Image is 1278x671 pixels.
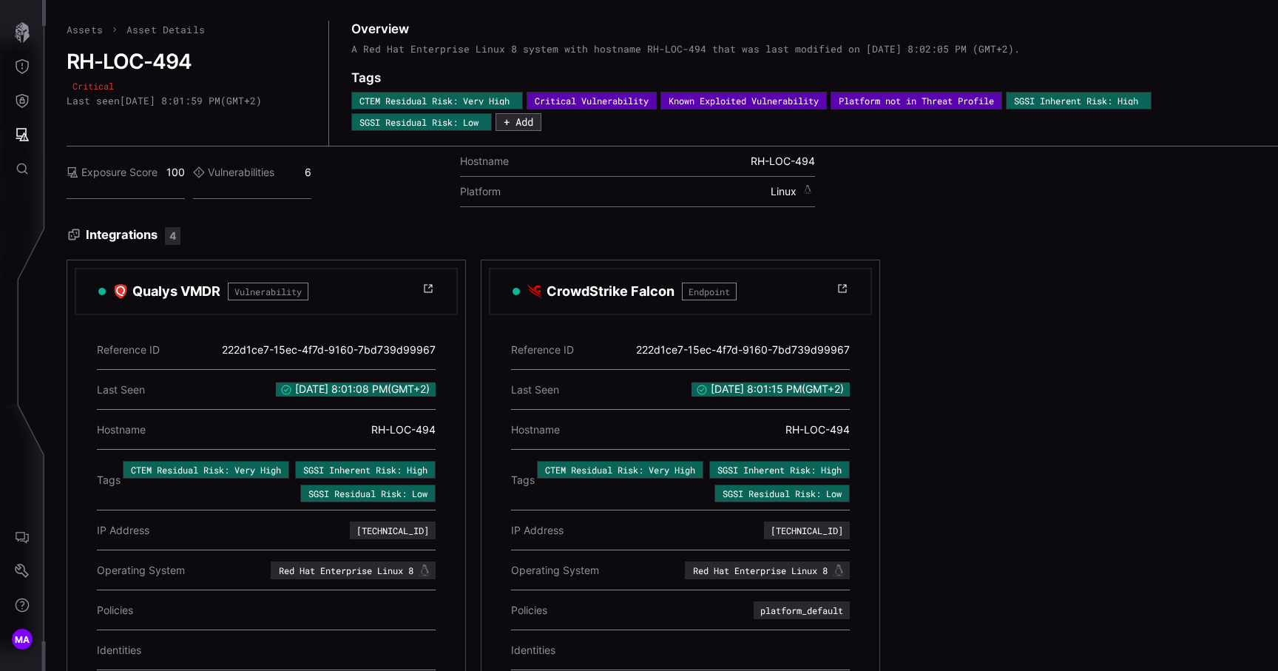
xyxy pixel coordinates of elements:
[723,489,842,498] div: SGSI Residual Risk: Low
[276,382,436,396] span: [DATE] 8:01:08 PM ( GMT+2 )
[511,524,564,537] span: IP Address
[359,118,479,127] span: SGSI Residual Risk: Low
[193,166,274,179] label: Vulnerabilities
[535,96,649,105] div: Critical Vulnerability
[279,564,433,576] div: Red Hat Enterprise Linux 8
[371,416,436,444] div: RH-LOC-494
[771,526,843,535] div: [TECHNICAL_ID]
[717,465,842,474] div: SGSI Inherent Risk: High
[547,283,674,300] h3: CrowdStrike Falcon
[67,21,205,38] nav: breadcrumb
[545,465,695,474] div: CTEM Residual Risk: Very High
[131,465,281,474] div: CTEM Residual Risk: Very High
[669,96,819,105] div: Known Exploited Vulnerability
[636,336,850,364] div: 222d1ce7-15ec-4f7d-9160-7bd739d99967
[1,622,44,656] button: MA
[15,632,30,647] span: MA
[97,343,160,357] span: Reference ID
[511,423,560,436] span: Hostname
[97,423,146,436] span: Hostname
[113,284,128,299] img: Demo Qualys VMDR
[511,473,535,487] span: Tags
[97,604,133,617] span: Policies
[760,606,843,615] div: platform_default
[356,526,429,535] div: [TECHNICAL_ID]
[460,155,509,168] label: Hostname
[97,524,149,537] span: IP Address
[693,564,848,576] div: Red Hat Enterprise Linux 8
[126,23,205,36] span: Asset Details
[511,644,555,657] span: Identities
[511,343,574,357] span: Reference ID
[1014,96,1138,105] span: SGSI Inherent Risk: High
[193,146,311,199] div: 6
[308,489,427,498] div: SGSI Residual Risk: Low
[165,227,180,245] div: 4
[228,283,308,300] span: Vulnerability
[771,185,815,198] span: Linux
[359,96,510,105] span: CTEM Residual Risk: Very High
[511,383,559,397] span: Last Seen
[132,283,220,300] h3: Qualys VMDR
[527,284,542,299] img: Demo CrowdStrike Falcon
[67,166,158,179] label: Exposure Score
[97,383,145,397] span: Last Seen
[682,283,737,300] span: Endpoint
[785,416,850,444] div: RH-LOC-494
[67,227,1278,245] h3: Integrations
[460,185,501,198] label: Platform
[303,465,427,474] div: SGSI Inherent Risk: High
[97,473,121,487] span: Tags
[222,336,436,364] div: 222d1ce7-15ec-4f7d-9160-7bd739d99967
[511,604,547,617] span: Policies
[67,95,262,107] div: Last seen [DATE] 8:01:59 PM ( GMT+2 )
[496,113,541,131] button: + Add
[67,23,103,36] a: Assets
[97,644,141,657] span: Identities
[67,146,185,199] div: 100
[839,96,994,105] div: Platform not in Threat Profile
[751,155,815,168] span: RH-LOC-494
[67,49,308,74] h2: RH-LOC-494
[511,564,599,577] span: Operating System
[97,564,185,577] span: Operating System
[692,382,850,396] span: [DATE] 8:01:15 PM ( GMT+2 )
[67,77,121,95] span: Critical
